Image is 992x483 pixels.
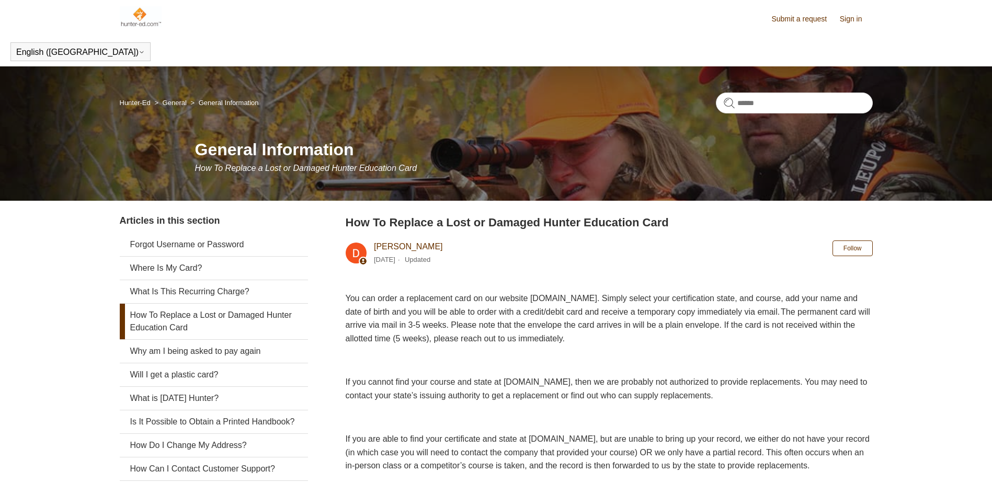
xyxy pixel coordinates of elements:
a: General [163,99,187,107]
span: You can order a replacement card on our website [DOMAIN_NAME]. Simply select your certification s... [346,294,870,343]
a: How Do I Change My Address? [120,434,308,457]
button: English ([GEOGRAPHIC_DATA]) [16,48,145,57]
button: Follow Article [833,240,873,256]
li: General [152,99,188,107]
a: Submit a request [771,14,837,25]
li: General Information [188,99,258,107]
span: If you cannot find your course and state at [DOMAIN_NAME], then we are probably not authorized to... [346,377,868,400]
a: Forgot Username or Password [120,233,308,256]
a: [PERSON_NAME] [374,242,443,251]
a: Is It Possible to Obtain a Printed Handbook? [120,410,308,433]
a: Why am I being asked to pay again [120,340,308,363]
a: How Can I Contact Customer Support? [120,457,308,480]
a: Will I get a plastic card? [120,363,308,386]
span: Articles in this section [120,215,220,226]
a: Where Is My Card? [120,257,308,280]
a: What is [DATE] Hunter? [120,387,308,410]
a: General Information [199,99,259,107]
a: What Is This Recurring Charge? [120,280,308,303]
h2: How To Replace a Lost or Damaged Hunter Education Card [346,214,873,231]
input: Search [716,93,873,113]
img: Hunter-Ed Help Center home page [120,6,162,27]
a: How To Replace a Lost or Damaged Hunter Education Card [120,304,308,339]
li: Hunter-Ed [120,99,153,107]
a: Sign in [840,14,873,25]
a: Hunter-Ed [120,99,151,107]
li: Updated [405,256,430,263]
time: 03/04/2024, 09:49 [374,256,395,263]
h1: General Information [195,137,873,162]
span: How To Replace a Lost or Damaged Hunter Education Card [195,164,417,172]
span: If you are able to find your certificate and state at [DOMAIN_NAME], but are unable to bring up y... [346,434,870,470]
